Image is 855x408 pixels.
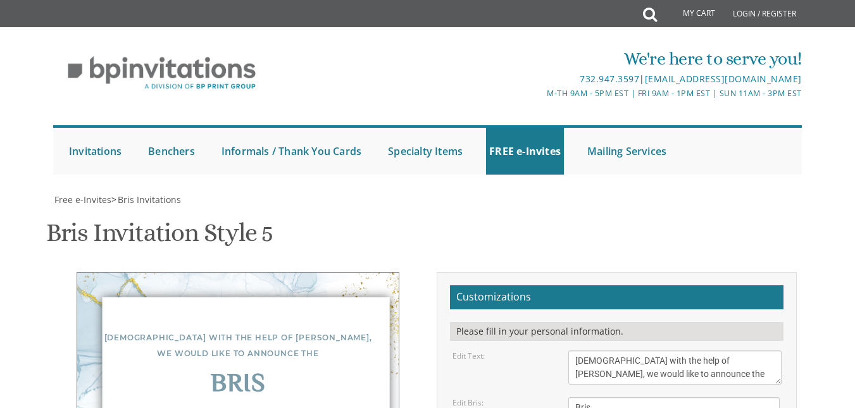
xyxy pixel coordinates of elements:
[46,219,273,256] h1: Bris Invitation Style 5
[656,1,724,27] a: My Cart
[452,397,484,408] label: Edit Bris:
[303,87,802,100] div: M-Th 9am - 5pm EST | Fri 9am - 1pm EST | Sun 11am - 3pm EST
[802,357,842,395] iframe: chat widget
[486,128,564,175] a: FREE e-Invites
[450,285,783,309] h2: Customizations
[53,47,270,99] img: BP Invitation Loft
[452,350,485,361] label: Edit Text:
[580,73,639,85] a: 732.947.3597
[303,46,802,71] div: We're here to serve you!
[385,128,466,175] a: Specialty Items
[116,194,181,206] a: Bris Invitations
[118,194,181,206] span: Bris Invitations
[303,71,802,87] div: |
[584,128,670,175] a: Mailing Services
[145,128,198,175] a: Benchers
[645,73,802,85] a: [EMAIL_ADDRESS][DOMAIN_NAME]
[111,194,181,206] span: >
[218,128,365,175] a: Informals / Thank You Cards
[103,377,373,393] div: Bris
[66,128,125,175] a: Invitations
[103,330,373,361] div: [DEMOGRAPHIC_DATA] with the help of [PERSON_NAME], we would like to announce the
[54,194,111,206] span: Free e-Invites
[450,322,783,341] div: Please fill in your personal information.
[568,350,781,385] textarea: To enrich screen reader interactions, please activate Accessibility in Grammarly extension settings
[53,194,111,206] a: Free e-Invites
